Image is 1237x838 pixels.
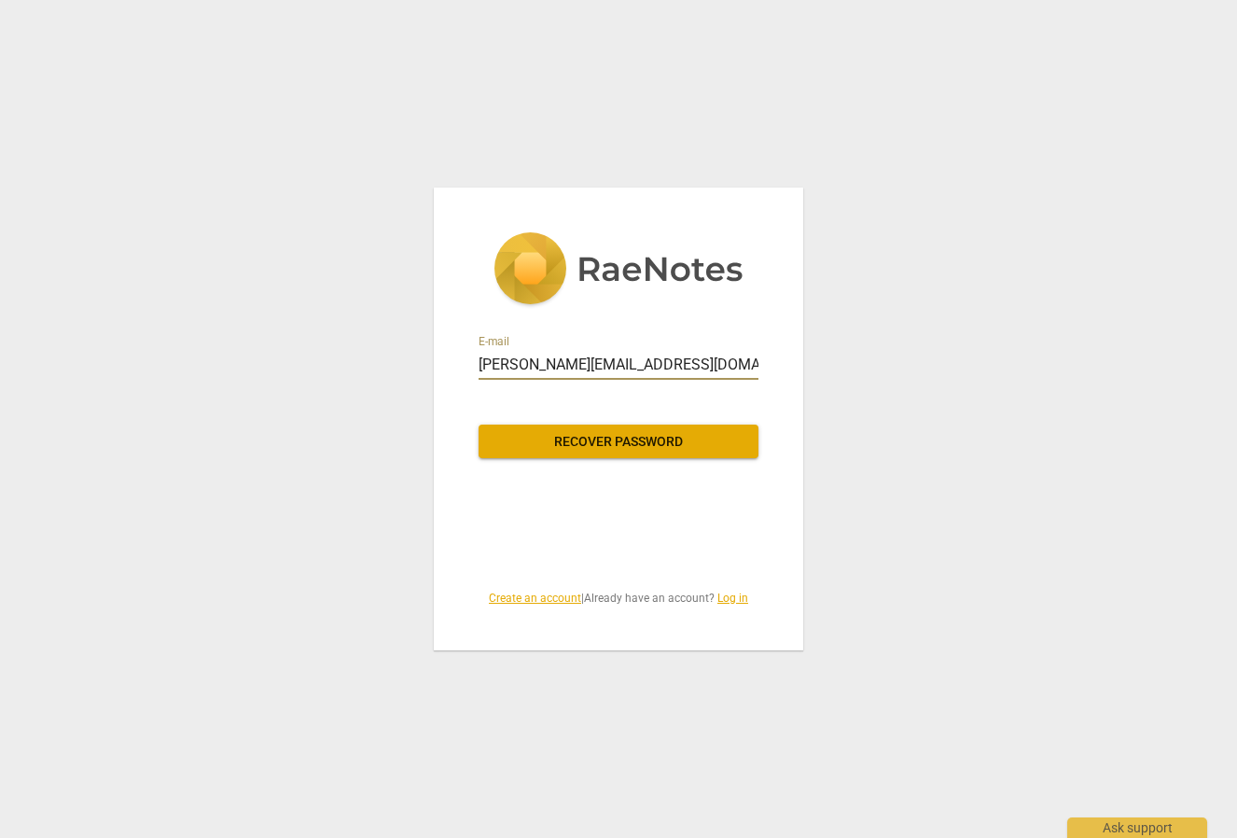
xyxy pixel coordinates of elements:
[493,232,744,309] img: 5ac2273c67554f335776073100b6d88f.svg
[493,433,744,452] span: Recover password
[489,592,581,605] a: Create an account
[717,592,748,605] a: Log in
[479,425,758,458] button: Recover password
[479,591,758,607] span: | Already have an account?
[479,337,509,348] label: E-mail
[1067,817,1207,838] div: Ask support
